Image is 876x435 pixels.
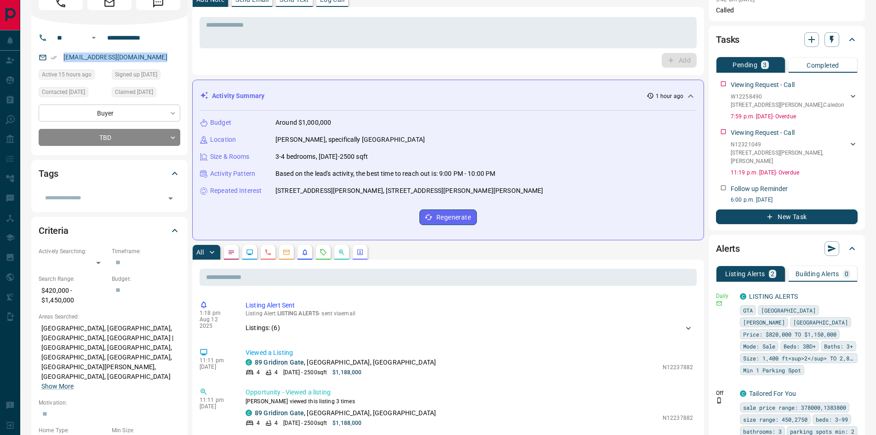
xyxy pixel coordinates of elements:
h2: Alerts [716,241,740,256]
svg: Listing Alerts [301,249,309,256]
p: Pending [733,62,757,68]
div: Mon Aug 11 2025 [39,70,107,82]
span: Contacted [DATE] [42,87,85,97]
span: [GEOGRAPHIC_DATA] [761,306,816,315]
span: Baths: 3+ [824,342,853,351]
a: LISTING ALERTS [749,293,798,300]
span: Price: $820,000 TO $1,150,000 [743,330,836,339]
span: size range: 450,2750 [743,415,807,424]
div: W12258490[STREET_ADDRESS][PERSON_NAME],Caledon [731,91,858,111]
span: Signed up [DATE] [115,70,157,79]
p: [DATE] - 2500 sqft [283,419,327,427]
p: 1:18 pm [200,310,232,316]
button: Show More [41,382,74,391]
span: sale price range: 378000,1383800 [743,403,846,412]
p: 4 [257,419,260,427]
span: [GEOGRAPHIC_DATA] [793,318,848,327]
p: Budget: [112,275,180,283]
span: GTA [743,306,753,315]
div: condos.ca [740,293,746,300]
p: 3-4 bedrooms, [DATE]-2500 sqft [275,152,368,162]
p: $1,188,000 [332,419,361,427]
span: Active 15 hours ago [42,70,92,79]
p: Viewing Request - Call [731,128,795,138]
p: Viewed a Listing [246,348,693,358]
h2: Tags [39,166,58,181]
span: Size: 1,400 ft<sup>2</sup> TO 2,800 ft<sup>2</sup> [743,354,854,363]
div: condos.ca [246,359,252,365]
h2: Criteria [39,223,69,238]
svg: Requests [320,249,327,256]
p: [STREET_ADDRESS][PERSON_NAME] , [PERSON_NAME] [731,149,848,165]
div: Wed Aug 06 2025 [112,87,180,100]
p: Budget [210,118,231,128]
p: 3 [763,62,767,68]
p: , [GEOGRAPHIC_DATA], [GEOGRAPHIC_DATA] [255,358,436,367]
div: condos.ca [740,390,746,397]
a: [EMAIL_ADDRESS][DOMAIN_NAME] [63,53,167,61]
p: [DATE] [200,364,232,370]
p: [PERSON_NAME], specifically [GEOGRAPHIC_DATA] [275,135,425,145]
a: 89 Gridiron Gate [255,409,304,417]
div: Wed Aug 06 2025 [112,70,180,82]
p: Listing Alerts [725,271,765,277]
p: Search Range: [39,275,107,283]
p: Listing Alert : - sent via email [246,310,693,317]
p: 4 [275,419,278,427]
p: N12237882 [663,363,693,371]
svg: Notes [228,249,235,256]
div: N12321049[STREET_ADDRESS][PERSON_NAME],[PERSON_NAME] [731,139,858,167]
span: Mode: Sale [743,342,775,351]
p: Repeated Interest [210,186,262,196]
span: Beds: 3BD+ [784,342,816,351]
a: Tailored For You [749,390,796,397]
div: Listings: (6) [246,319,693,336]
span: Min 1 Parking Spot [743,365,801,375]
div: Activity Summary1 hour ago [200,87,696,104]
p: Actively Searching: [39,247,107,255]
div: Mon Aug 11 2025 [39,87,107,100]
p: 6:00 p.m. [DATE] [731,196,858,204]
svg: Email Verified [51,54,57,61]
svg: Emails [283,249,290,256]
p: W12258490 [731,93,844,101]
p: Completed [807,62,839,69]
svg: Calls [264,249,272,256]
svg: Agent Actions [356,249,364,256]
p: 0 [845,271,848,277]
p: N12321049 [731,140,848,149]
p: 11:19 p.m. [DATE] - Overdue [731,168,858,177]
button: Open [88,32,99,43]
p: Size & Rooms [210,152,250,162]
p: 4 [275,368,278,377]
p: , [GEOGRAPHIC_DATA], [GEOGRAPHIC_DATA] [255,408,436,418]
p: Viewing Request - Call [731,80,795,90]
p: Called [716,6,858,15]
p: Listings: ( 6 ) [246,323,280,333]
p: [GEOGRAPHIC_DATA], [GEOGRAPHIC_DATA], [GEOGRAPHIC_DATA], [GEOGRAPHIC_DATA] | [GEOGRAPHIC_DATA], [... [39,321,180,394]
svg: Opportunities [338,249,345,256]
span: beds: 3-99 [816,415,848,424]
p: All [196,249,204,255]
p: [STREET_ADDRESS][PERSON_NAME] , Caledon [731,101,844,109]
p: Timeframe: [112,247,180,255]
p: [DATE] - 2500 sqft [283,368,327,377]
p: Building Alerts [796,271,839,277]
p: 11:11 pm [200,357,232,364]
a: 89 Gridiron Gate [255,359,304,366]
p: [STREET_ADDRESS][PERSON_NAME], [STREET_ADDRESS][PERSON_NAME][PERSON_NAME] [275,186,544,196]
div: Alerts [716,238,858,260]
p: Motivation: [39,399,180,407]
span: [PERSON_NAME] [743,318,785,327]
p: N12237882 [663,414,693,422]
p: Min Size: [112,426,180,435]
p: Follow up Reminder [731,184,788,194]
p: Location [210,135,236,145]
div: Tasks [716,29,858,51]
p: 2 [771,271,774,277]
p: Daily [716,292,734,300]
div: Criteria [39,220,180,242]
button: Open [164,192,177,205]
p: Home Type: [39,426,107,435]
p: [DATE] [200,403,232,410]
